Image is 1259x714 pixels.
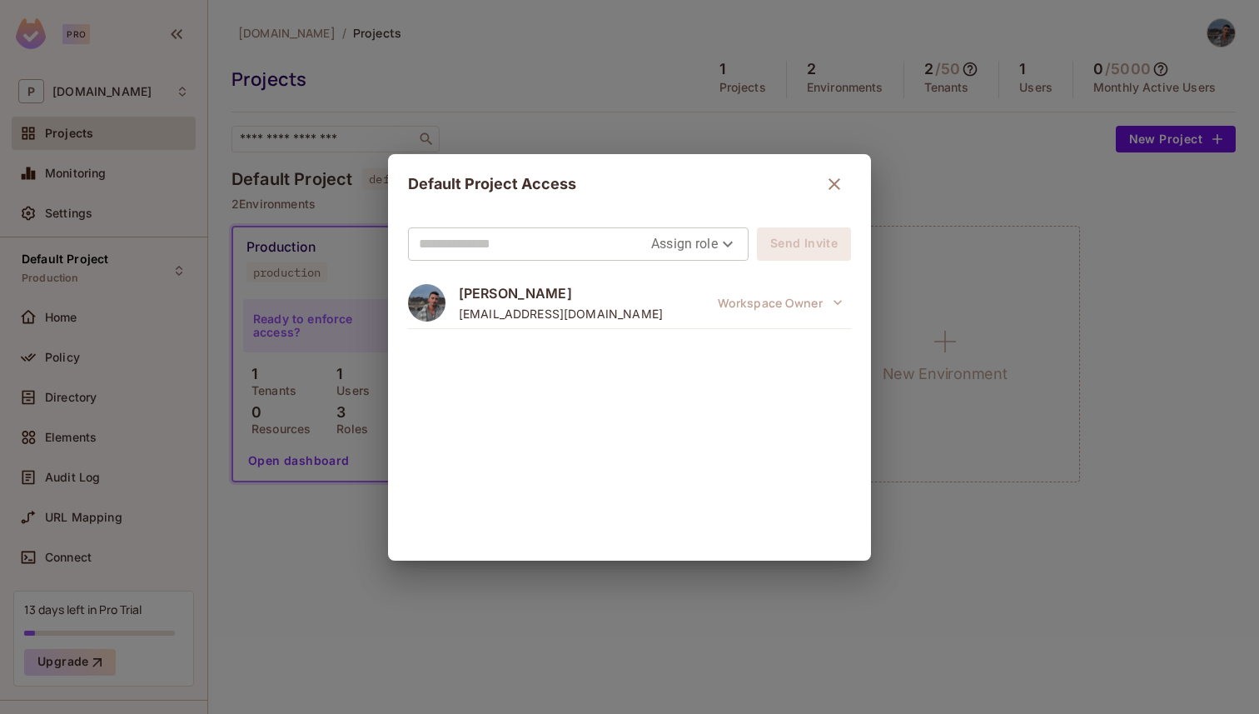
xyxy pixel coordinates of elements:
div: Assign role [651,231,738,257]
span: [EMAIL_ADDRESS][DOMAIN_NAME] [459,306,663,322]
img: ACg8ocJAWMosHh3C6umzXhwI0BV2rPBc3GYYNlRr2b-uowVPnW4ve7M=s96-c [408,284,445,322]
button: Workspace Owner [709,286,851,319]
span: This role was granted at the workspace level [709,286,851,319]
button: Send Invite [757,227,851,261]
span: [PERSON_NAME] [459,284,663,302]
div: Default Project Access [408,167,851,201]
